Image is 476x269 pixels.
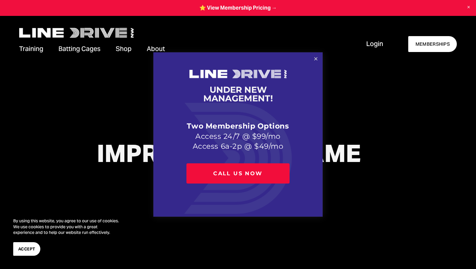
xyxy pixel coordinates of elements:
strong: Membership Options [206,122,289,131]
strong: Two [187,122,203,131]
p: Access 24/7 @ $99/mo Access 6a-2p @ $49/mo [186,111,290,152]
h1: UNDER NEW MANAGEMENT! [186,85,290,103]
a: Call Us Now [186,163,290,184]
button: Accept [13,242,40,256]
a: Close [310,53,322,65]
span: Accept [18,246,35,252]
p: By using this website, you agree to our use of cookies. We use cookies to provide you with a grea... [13,218,119,236]
section: Cookie banner [7,211,126,262]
